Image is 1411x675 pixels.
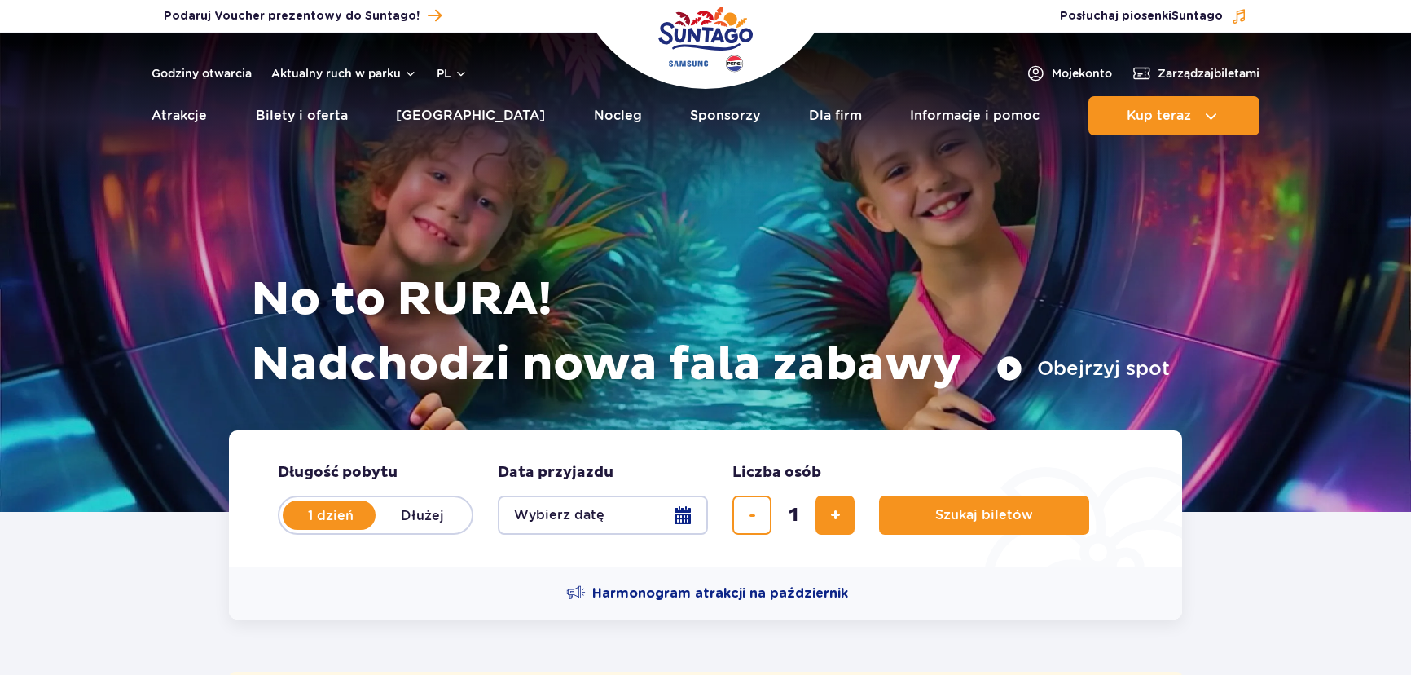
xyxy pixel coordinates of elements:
[1060,8,1223,24] span: Posłuchaj piosenki
[1060,8,1247,24] button: Posłuchaj piosenkiSuntago
[376,498,468,532] label: Dłużej
[1127,108,1191,123] span: Kup teraz
[566,584,848,603] a: Harmonogram atrakcji na październik
[594,96,642,135] a: Nocleg
[278,463,398,483] span: Długość pobytu
[809,96,862,135] a: Dla firm
[256,96,348,135] a: Bilety i oferta
[1052,65,1112,82] span: Moje konto
[271,67,417,80] button: Aktualny ruch w parku
[284,498,377,532] label: 1 dzień
[1026,64,1112,83] a: Mojekonto
[152,96,207,135] a: Atrakcje
[996,355,1170,382] button: Obejrzyj spot
[164,5,442,27] a: Podaruj Voucher prezentowy do Suntago!
[910,96,1040,135] a: Informacje i pomoc
[396,96,545,135] a: [GEOGRAPHIC_DATA]
[498,463,613,483] span: Data przyjazdu
[152,65,252,82] a: Godziny otwarcia
[879,496,1089,535] button: Szukaj biletów
[164,8,420,24] span: Podaruj Voucher prezentowy do Suntago!
[1171,11,1223,22] span: Suntago
[774,496,813,535] input: liczba biletów
[1132,64,1259,83] a: Zarządzajbiletami
[592,585,848,602] span: Harmonogram atrakcji na październik
[935,508,1033,523] span: Szukaj biletów
[732,496,771,535] button: usuń bilet
[690,96,760,135] a: Sponsorzy
[815,496,855,535] button: dodaj bilet
[229,430,1182,567] form: Planowanie wizyty w Park of Poland
[251,267,1170,398] h1: No to RURA! Nadchodzi nowa fala zabawy
[1158,65,1259,82] span: Zarządzaj biletami
[732,463,821,483] span: Liczba osób
[1088,96,1259,135] button: Kup teraz
[437,65,468,82] button: pl
[498,496,708,535] button: Wybierz datę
